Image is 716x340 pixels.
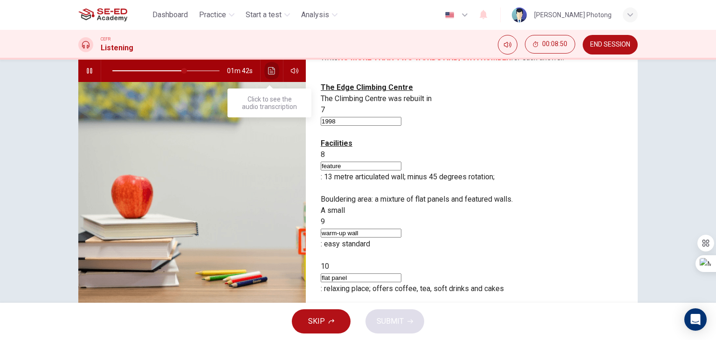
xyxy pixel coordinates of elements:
img: SE-ED Academy logo [78,6,127,24]
div: Open Intercom Messenger [684,308,707,331]
button: Practice [195,7,238,23]
span: : relaxing place; offers coffee, tea, soft drinks and cakes [321,284,504,293]
span: Dashboard [152,9,188,20]
span: The Climbing Centre was rebuilt in [321,83,432,103]
span: Bouldering area: a mixture of flat panels and featured walls. A small [321,195,513,215]
span: Start a test [246,9,282,20]
span: : easy standard [321,239,370,248]
span: 7 [321,105,325,114]
button: END SESSION [583,35,638,54]
span: 01m 42s [227,60,260,82]
span: 10 [321,262,329,271]
span: CEFR [101,36,110,42]
span: 8 [321,150,325,159]
img: en [444,12,455,19]
button: 00:08:50 [525,35,575,54]
div: [PERSON_NAME] Photong [534,9,612,20]
h1: Listening [101,42,133,54]
button: SKIP [292,309,351,333]
button: Dashboard [149,7,192,23]
u: Facilities [321,139,352,148]
u: The Edge Climbing Centre [321,83,413,92]
a: SE-ED Academy logo [78,6,149,24]
button: Analysis [297,7,341,23]
span: 00:08:50 [542,41,567,48]
img: Sports Centre [78,82,306,309]
span: Practice [199,9,226,20]
button: Click to see the audio transcription [264,60,279,82]
span: END SESSION [590,41,630,48]
img: Profile picture [512,7,527,22]
span: 9 [321,217,325,226]
button: Start a test [242,7,294,23]
span: SKIP [308,315,325,328]
div: Hide [525,35,575,54]
span: : 13 metre articulated wall; minus 45 degrees rotation; [321,172,495,181]
div: Click to see the audio transcription [227,88,311,117]
span: Analysis [301,9,329,20]
div: Mute [498,35,517,54]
